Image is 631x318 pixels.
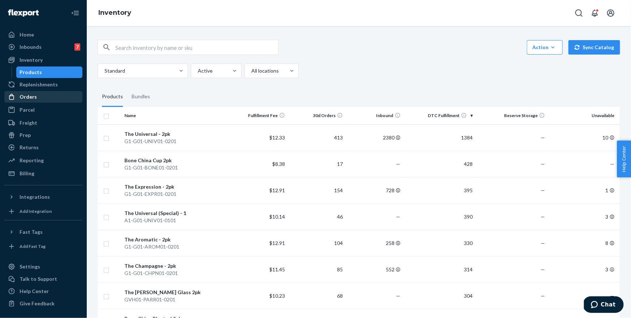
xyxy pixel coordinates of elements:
td: 154 [288,177,346,203]
button: Open account menu [604,6,618,20]
span: — [610,161,614,167]
td: 413 [288,124,346,151]
span: — [610,293,614,299]
a: Help Center [4,285,82,297]
td: 258 [346,230,404,256]
div: Billing [20,170,34,177]
a: Settings [4,261,82,272]
span: $8.38 [272,161,285,167]
td: 104 [288,230,346,256]
button: Give Feedback [4,298,82,309]
a: Freight [4,117,82,129]
div: The Champagne - 2pk [125,262,227,270]
button: Sync Catalog [568,40,620,55]
span: $10.23 [269,293,285,299]
div: The Expression - 2pk [125,183,227,190]
span: — [541,134,545,141]
td: 390 [404,203,476,230]
div: Inventory [20,56,43,64]
span: $11.45 [269,266,285,272]
span: $12.33 [269,134,285,141]
th: Name [122,107,230,124]
a: Inventory [4,54,82,66]
button: Open notifications [588,6,602,20]
div: Talk to Support [20,275,57,283]
div: Orders [20,93,37,100]
td: 85 [288,256,346,283]
div: 7 [74,43,80,51]
button: Integrations [4,191,82,203]
a: Prep [4,129,82,141]
button: Action [527,40,563,55]
span: $12.91 [269,187,285,193]
div: Products [102,87,123,107]
div: Give Feedback [20,300,55,307]
div: A1-G01-UNIV01-0101 [125,217,227,224]
a: Reporting [4,155,82,166]
td: 395 [404,177,476,203]
a: Products [16,66,83,78]
div: Fast Tags [20,228,43,236]
a: Inventory [98,9,131,17]
span: — [396,161,401,167]
span: — [541,293,545,299]
button: Close Navigation [68,6,82,20]
div: The Aromatic - 2pk [125,236,227,243]
th: 30d Orders [288,107,346,124]
div: The Universal (Special) - 1 [125,210,227,217]
a: Home [4,29,82,40]
td: 3 [548,256,620,283]
div: Reporting [20,157,44,164]
a: Add Integration [4,206,82,217]
div: GVH01-PARR01-0201 [125,296,227,303]
td: 728 [346,177,404,203]
th: DTC Fulfillment [404,107,476,124]
button: Talk to Support [4,273,82,285]
div: Inbounds [20,43,42,51]
td: 428 [404,151,476,177]
div: G1-G01-AROM01-0201 [125,243,227,250]
span: $10.14 [269,214,285,220]
td: 3 [548,203,620,230]
div: Settings [20,263,40,270]
span: — [396,214,401,220]
div: Parcel [20,106,35,113]
span: — [396,293,401,299]
th: Fulfillment Fee [230,107,288,124]
td: 46 [288,203,346,230]
span: — [541,187,545,193]
ol: breadcrumbs [93,3,137,23]
a: Replenishments [4,79,82,90]
td: 8 [548,230,620,256]
div: Action [532,44,557,51]
img: Flexport logo [8,9,39,17]
div: G1-G01-UNIV01-0201 [125,138,227,145]
div: Returns [20,144,39,151]
input: Standard [104,67,105,74]
td: 17 [288,151,346,177]
a: Inbounds7 [4,41,82,53]
div: Home [20,31,34,38]
a: Orders [4,91,82,103]
th: Reserve Storage [476,107,548,124]
span: $12.91 [269,240,285,246]
a: Add Fast Tag [4,241,82,252]
td: 304 [404,283,476,309]
div: Add Integration [20,208,52,214]
td: 2380 [346,124,404,151]
div: Help Center [20,288,49,295]
td: 330 [404,230,476,256]
div: G1-G01-EXPR01-0201 [125,190,227,198]
button: Help Center [617,141,631,177]
span: — [541,240,545,246]
span: — [541,266,545,272]
td: 68 [288,283,346,309]
div: The [PERSON_NAME] Glass 2pk [125,289,227,296]
div: The Universal - 2pk [125,130,227,138]
div: Products [20,69,42,76]
th: Inbound [346,107,404,124]
div: G1-G01-CHPN01-0201 [125,270,227,277]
